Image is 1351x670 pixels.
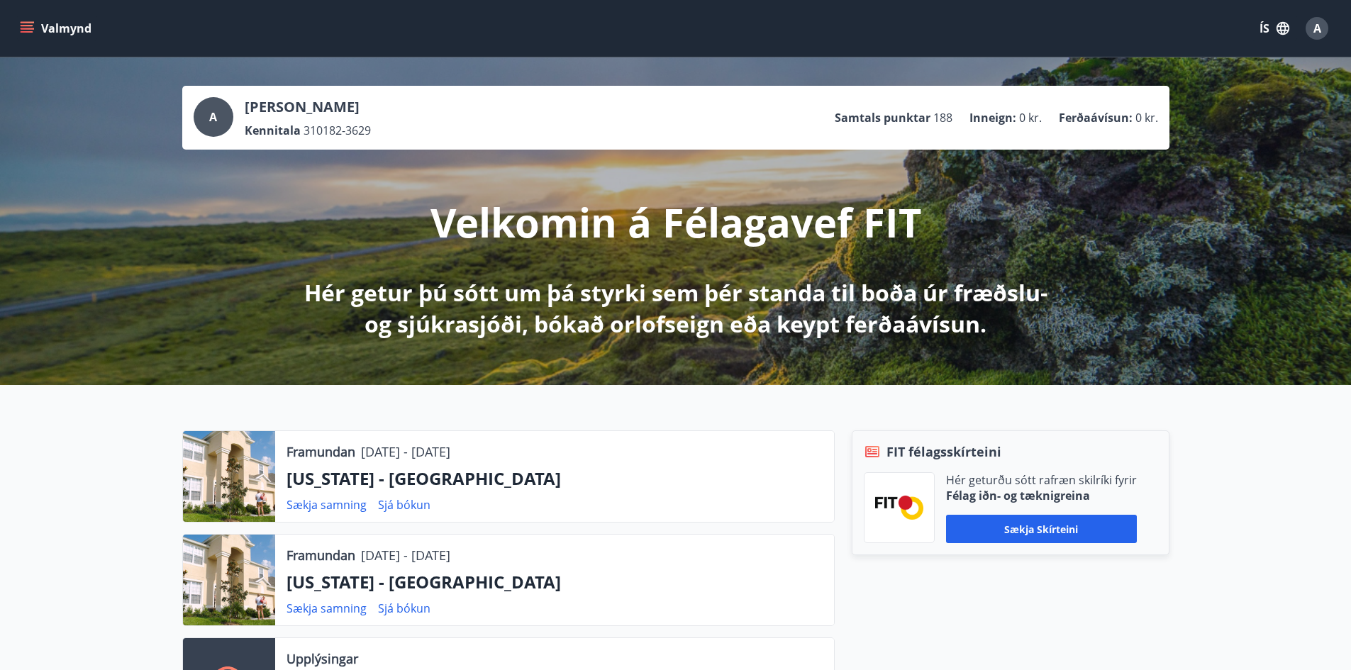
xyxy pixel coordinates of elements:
[835,110,930,125] p: Samtals punktar
[287,601,367,616] a: Sækja samning
[287,497,367,513] a: Sækja samning
[245,97,371,117] p: [PERSON_NAME]
[946,515,1137,543] button: Sækja skírteini
[1300,11,1334,45] button: A
[1313,21,1321,36] span: A
[946,488,1137,503] p: Félag iðn- og tæknigreina
[304,123,371,138] span: 310182-3629
[361,442,450,461] p: [DATE] - [DATE]
[361,546,450,564] p: [DATE] - [DATE]
[378,497,430,513] a: Sjá bókun
[1059,110,1133,125] p: Ferðaávísun :
[1019,110,1042,125] span: 0 kr.
[287,570,823,594] p: [US_STATE] - [GEOGRAPHIC_DATA]
[287,546,355,564] p: Framundan
[378,601,430,616] a: Sjá bókun
[287,442,355,461] p: Framundan
[946,472,1137,488] p: Hér geturðu sótt rafræn skilríki fyrir
[245,123,301,138] p: Kennitala
[886,442,1001,461] span: FIT félagsskírteini
[875,496,923,519] img: FPQVkF9lTnNbbaRSFyT17YYeljoOGk5m51IhT0bO.png
[287,467,823,491] p: [US_STATE] - [GEOGRAPHIC_DATA]
[969,110,1016,125] p: Inneign :
[1135,110,1158,125] span: 0 kr.
[17,16,97,41] button: menu
[430,195,921,249] p: Velkomin á Félagavef FIT
[301,277,1050,340] p: Hér getur þú sótt um þá styrki sem þér standa til boða úr fræðslu- og sjúkrasjóði, bókað orlofsei...
[933,110,952,125] span: 188
[1252,16,1297,41] button: ÍS
[287,649,358,668] p: Upplýsingar
[209,109,217,125] span: A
